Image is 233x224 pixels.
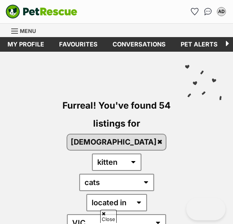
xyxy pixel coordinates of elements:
[218,8,225,15] div: AD
[186,198,226,220] iframe: Help Scout Beacon - Open
[67,134,166,150] a: [DEMOGRAPHIC_DATA]
[11,24,41,37] a: Menu
[6,4,77,19] a: PetRescue
[62,100,171,129] span: Furreal! You've found 54 listings for
[215,6,227,18] button: My account
[188,6,200,18] a: Favourites
[204,8,212,15] img: chat-41dd97257d64d25036548639549fe6c8038ab92f7586957e7f3b1b290dea8141.svg
[202,6,214,18] a: Conversations
[100,210,117,223] span: Close
[188,6,227,18] ul: Account quick links
[6,4,77,19] img: logo-cat-932fe2b9b8326f06289b0f2fb663e598f794de774fb13d1741a6617ecf9a85b4.svg
[105,37,173,52] a: conversations
[20,28,36,34] span: Menu
[52,37,105,52] a: Favourites
[173,37,225,52] a: Pet alerts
